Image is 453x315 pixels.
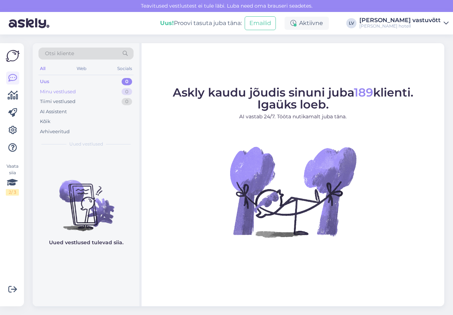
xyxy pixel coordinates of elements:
[173,85,413,111] span: Askly kaudu jõudis sinuni juba klienti. Igaüks loeb.
[285,17,329,30] div: Aktiivne
[45,50,74,57] span: Otsi kliente
[6,163,19,196] div: Vaata siia
[75,64,88,73] div: Web
[40,88,76,95] div: Minu vestlused
[359,17,441,23] div: [PERSON_NAME] vastuvõtt
[354,85,373,99] span: 189
[160,19,242,28] div: Proovi tasuta juba täna:
[116,64,134,73] div: Socials
[40,128,70,135] div: Arhiveeritud
[122,98,132,105] div: 0
[359,23,441,29] div: [PERSON_NAME] hotell
[38,64,47,73] div: All
[40,108,67,115] div: AI Assistent
[40,78,49,85] div: Uus
[228,126,358,257] img: No Chat active
[69,141,103,147] span: Uued vestlused
[49,239,123,246] p: Uued vestlused tulevad siia.
[160,20,174,26] b: Uus!
[6,189,19,196] div: 2 / 3
[245,16,276,30] button: Emailid
[122,78,132,85] div: 0
[346,18,356,28] div: LV
[6,49,20,63] img: Askly Logo
[359,17,449,29] a: [PERSON_NAME] vastuvõtt[PERSON_NAME] hotell
[33,167,139,232] img: No chats
[173,113,413,120] p: AI vastab 24/7. Tööta nutikamalt juba täna.
[122,88,132,95] div: 0
[40,118,50,125] div: Kõik
[40,98,75,105] div: Tiimi vestlused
